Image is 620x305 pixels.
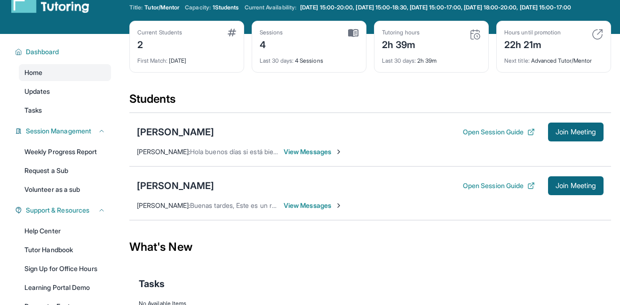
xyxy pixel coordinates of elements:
a: Tasks [19,102,111,119]
span: Hola buenos días si está bien gracias [190,148,300,156]
div: Current Students [137,29,182,36]
span: 1 Students [213,4,239,11]
button: Open Session Guide [463,127,535,137]
div: Hours until promotion [504,29,561,36]
div: [DATE] [137,51,236,65]
a: Updates [19,83,111,100]
span: Title: [129,4,143,11]
button: Session Management [22,126,105,136]
span: Updates [24,87,50,96]
a: Tutor Handbook [19,241,111,258]
a: Volunteer as a sub [19,181,111,198]
span: Tutor/Mentor [144,4,179,11]
span: Tasks [139,277,165,290]
img: card [469,29,481,40]
span: [DATE] 15:00-20:00, [DATE] 15:00-18:30, [DATE] 15:00-17:00, [DATE] 18:00-20:00, [DATE] 15:00-17:00 [300,4,571,11]
button: Join Meeting [548,176,604,195]
img: Chevron-Right [335,202,342,209]
a: Learning Portal Demo [19,279,111,296]
button: Open Session Guide [463,181,535,190]
span: Home [24,68,42,77]
span: View Messages [284,147,342,157]
span: Tasks [24,106,42,115]
span: Current Availability: [245,4,296,11]
div: Students [129,91,611,112]
span: Support & Resources [26,206,89,215]
span: [PERSON_NAME] : [137,148,190,156]
a: Home [19,64,111,81]
div: 22h 21m [504,36,561,51]
div: Sessions [260,29,283,36]
span: Join Meeting [556,183,596,189]
div: 4 Sessions [260,51,358,65]
a: Request a Sub [19,162,111,179]
img: Chevron-Right [335,148,342,156]
a: Weekly Progress Report [19,143,111,160]
span: Join Meeting [556,129,596,135]
div: 2h 39m [382,36,420,51]
span: Last 30 days : [260,57,294,64]
div: 2h 39m [382,51,481,65]
button: Join Meeting [548,123,604,141]
div: 2 [137,36,182,51]
span: Session Management [26,126,91,136]
span: Last 30 days : [382,57,416,64]
span: [PERSON_NAME] : [137,201,190,209]
span: Next title : [504,57,530,64]
span: View Messages [284,201,342,210]
a: [DATE] 15:00-20:00, [DATE] 15:00-18:30, [DATE] 15:00-17:00, [DATE] 18:00-20:00, [DATE] 15:00-17:00 [298,4,573,11]
div: Tutoring hours [382,29,420,36]
span: Dashboard [26,47,59,57]
div: 4 [260,36,283,51]
img: card [228,29,236,36]
span: Capacity: [185,4,211,11]
button: Dashboard [22,47,105,57]
img: card [592,29,603,40]
div: [PERSON_NAME] [137,179,214,192]
div: Advanced Tutor/Mentor [504,51,603,65]
img: card [348,29,358,37]
a: Sign Up for Office Hours [19,260,111,277]
a: Help Center [19,223,111,239]
div: [PERSON_NAME] [137,125,214,139]
button: Support & Resources [22,206,105,215]
span: First Match : [137,57,167,64]
div: What's New [129,226,611,268]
